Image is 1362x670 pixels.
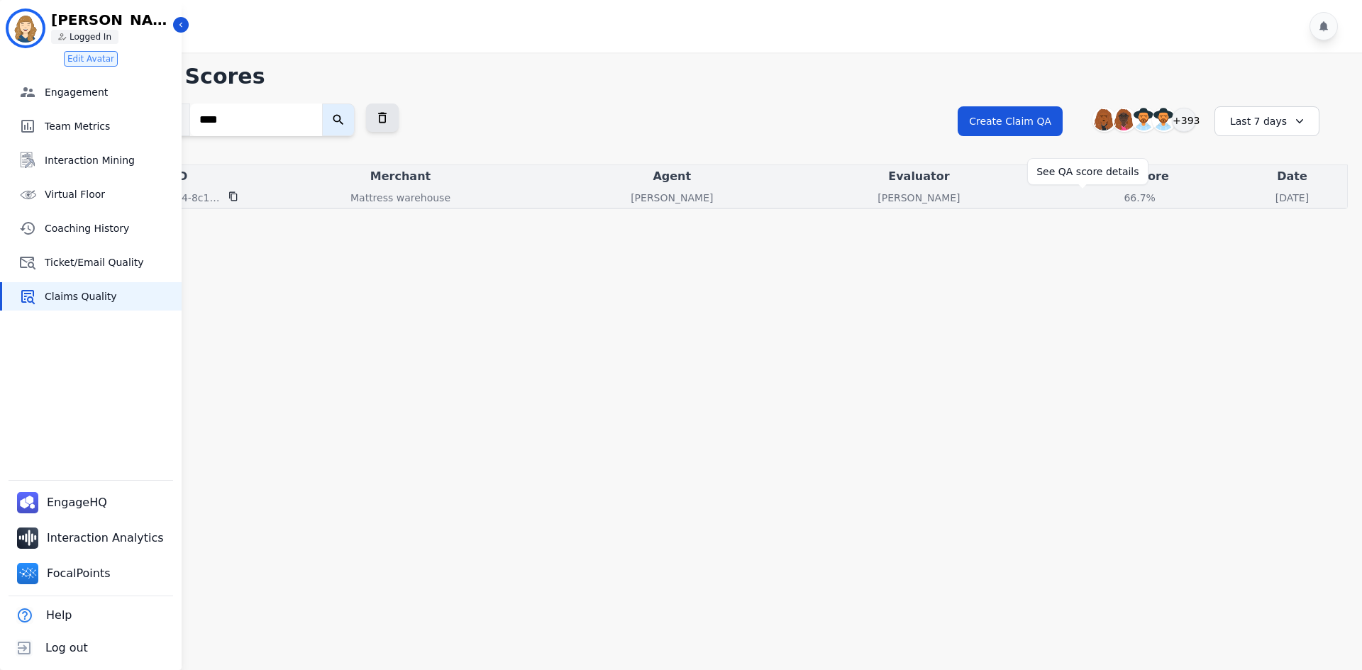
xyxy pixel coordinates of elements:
button: Help [9,599,74,632]
span: Virtual Floor [45,187,176,201]
p: [DATE] [1275,191,1309,205]
p: [PERSON_NAME] [877,191,960,205]
div: Merchant [255,168,546,185]
span: Interaction Mining [45,153,176,167]
a: Coaching History [2,214,182,242]
p: Mattress warehouse [350,191,450,205]
div: Evaluator [798,168,1039,185]
img: person [58,33,67,41]
div: Date [1240,168,1344,185]
a: Ticket/Email Quality [2,248,182,277]
span: Team Metrics [45,119,176,133]
a: FocalPoints [11,557,119,590]
span: Interaction Analytics [47,530,167,547]
span: Log out [45,640,88,657]
button: Log out [9,632,91,664]
div: Agent [551,168,792,185]
button: Create Claim QA [958,106,1063,136]
a: Virtual Floor [2,180,182,208]
div: See QA score details [1036,164,1139,179]
div: 66.7% [1108,191,1172,205]
a: Engagement [2,78,182,106]
img: Bordered avatar [9,11,43,45]
span: FocalPoints [47,565,113,582]
p: [PERSON_NAME] [631,191,713,205]
button: Edit Avatar [64,51,118,67]
a: Team Metrics [2,112,182,140]
a: EngageHQ [11,486,116,519]
h1: Claim QA Scores [69,64,1348,89]
p: Logged In [70,31,111,43]
span: EngageHQ [47,494,110,511]
a: Claims Quality [2,282,182,311]
span: Claims Quality [45,289,176,303]
span: Engagement [45,85,176,99]
span: Ticket/Email Quality [45,255,176,269]
a: Interaction Mining [2,146,182,174]
p: [PERSON_NAME] [51,13,172,27]
span: Help [46,607,72,624]
a: Interaction Analytics [11,522,172,554]
div: +393 [1172,108,1196,132]
span: Coaching History [45,221,176,235]
div: Last 7 days [1214,106,1319,136]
